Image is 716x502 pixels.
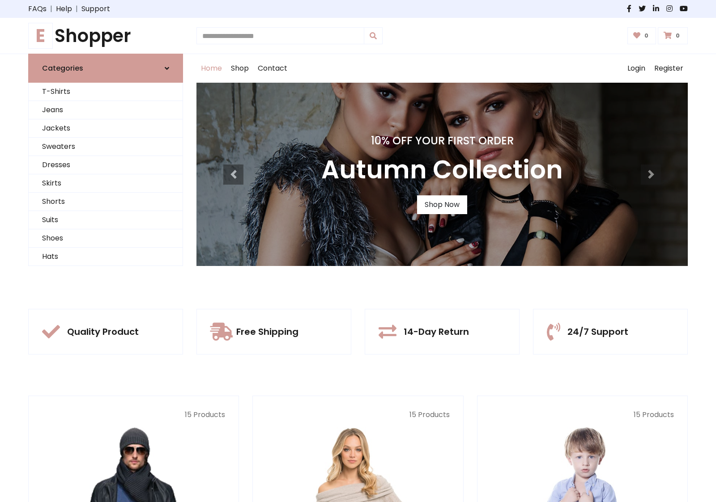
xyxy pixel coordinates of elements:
a: Shop Now [417,195,467,214]
a: Jackets [29,119,183,138]
h5: 14-Day Return [404,326,469,337]
a: Jeans [29,101,183,119]
h3: Autumn Collection [321,155,563,185]
a: Register [650,54,688,83]
a: Contact [253,54,292,83]
a: Help [56,4,72,14]
h5: Free Shipping [236,326,298,337]
a: Shoes [29,229,183,248]
h5: 24/7 Support [567,326,628,337]
p: 15 Products [266,409,449,420]
span: | [72,4,81,14]
span: 0 [642,32,651,40]
a: EShopper [28,25,183,46]
h1: Shopper [28,25,183,46]
a: Suits [29,211,183,229]
h4: 10% Off Your First Order [321,135,563,148]
span: E [28,23,53,49]
a: Shorts [29,193,183,211]
span: | [47,4,56,14]
a: FAQs [28,4,47,14]
a: Login [623,54,650,83]
a: 0 [658,27,688,44]
a: Shop [226,54,253,83]
a: Categories [28,54,183,83]
a: Sweaters [29,138,183,156]
a: Hats [29,248,183,266]
a: Support [81,4,110,14]
a: Dresses [29,156,183,174]
a: 0 [627,27,656,44]
a: T-Shirts [29,83,183,101]
a: Home [196,54,226,83]
h5: Quality Product [67,326,139,337]
p: 15 Products [42,409,225,420]
span: 0 [673,32,682,40]
p: 15 Products [491,409,674,420]
h6: Categories [42,64,83,72]
a: Skirts [29,174,183,193]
